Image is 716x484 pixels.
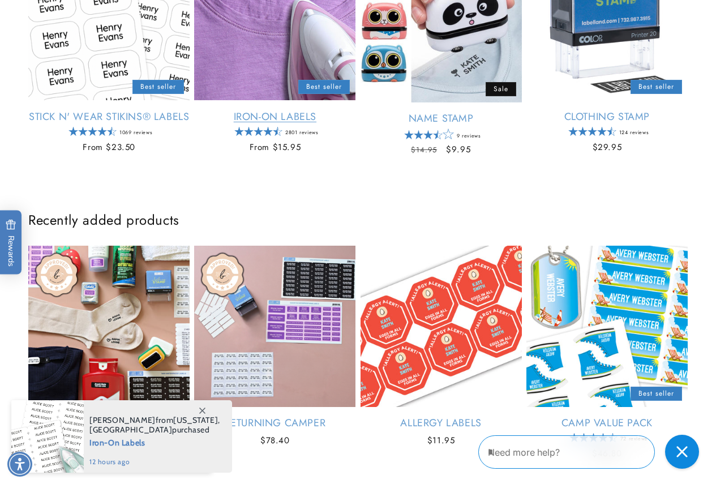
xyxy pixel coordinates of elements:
span: Rewards [6,219,16,266]
a: Name Stamp [361,112,522,125]
a: Clothing Stamp [526,110,688,123]
div: Accessibility Menu [7,452,32,477]
span: [US_STATE] [173,415,218,425]
span: from , purchased [89,416,220,435]
span: 12 hours ago [89,457,220,467]
a: Camp Value Pack [526,417,688,430]
a: Stick N' Wear Stikins® Labels [28,110,190,123]
a: Iron-On Labels [194,110,355,123]
a: Allergy Labels [361,417,522,430]
ul: Slider [28,246,688,470]
iframe: Gorgias Floating Chat [478,431,705,473]
span: [GEOGRAPHIC_DATA] [89,425,172,435]
span: [PERSON_NAME] [89,415,156,425]
h2: Recently added products [28,211,688,229]
a: Returning Camper [194,417,355,430]
span: Iron-On Labels [89,435,220,449]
